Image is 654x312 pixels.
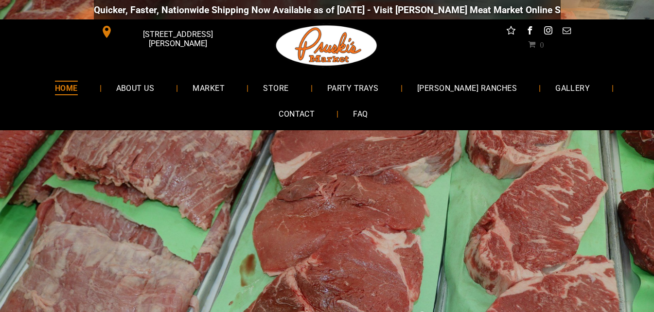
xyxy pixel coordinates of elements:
[115,25,240,53] span: [STREET_ADDRESS][PERSON_NAME]
[178,75,239,101] a: MARKET
[560,24,573,39] a: email
[264,101,329,127] a: CONTACT
[505,24,517,39] a: Social network
[338,101,382,127] a: FAQ
[540,40,544,48] span: 0
[274,19,379,72] img: Pruski-s+Market+HQ+Logo2-259w.png
[542,24,554,39] a: instagram
[541,75,604,101] a: GALLERY
[94,24,243,39] a: [STREET_ADDRESS][PERSON_NAME]
[313,75,393,101] a: PARTY TRAYS
[523,24,536,39] a: facebook
[403,75,531,101] a: [PERSON_NAME] RANCHES
[102,75,169,101] a: ABOUT US
[248,75,303,101] a: STORE
[40,75,92,101] a: HOME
